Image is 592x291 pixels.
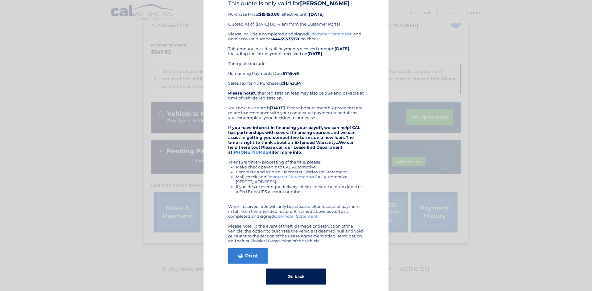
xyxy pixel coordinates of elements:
[266,269,326,285] button: Go back
[272,36,301,41] b: 44455533770
[228,125,360,155] strong: If you have interest in financing your payoff, we can help! CAL has partnerships with several fin...
[236,164,364,169] li: Make check payable to CAL Automotive
[283,71,299,76] b: $749.46
[228,31,364,243] div: Please include a completed and signed , and note account number on check. This amount includes al...
[335,46,349,51] b: [DATE]
[308,31,351,36] a: Odometer Statement
[236,184,364,194] li: If you desire overnight delivery, please include a return label or a Fed Ex or UPS account number.
[307,51,322,56] b: [DATE]
[274,214,318,219] a: Odometer Statement
[236,174,364,184] li: Mail check and to CAL Automotive, [STREET_ADDRESS]
[228,248,268,264] a: Print
[283,81,301,86] b: $1,143.34
[228,61,364,86] div: This quote includes: Remaining Payments Due: Sales Tax for NJ Purchasers:
[266,174,310,179] a: Odometer Statement
[232,150,273,155] a: [PHONE_NUMBER]
[236,169,364,174] li: Complete and sign an Odometer Disclosure Statement
[259,12,280,17] b: $19,150.80
[309,12,324,17] b: [DATE]
[228,91,254,95] b: Please note:
[270,105,285,110] b: [DATE]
